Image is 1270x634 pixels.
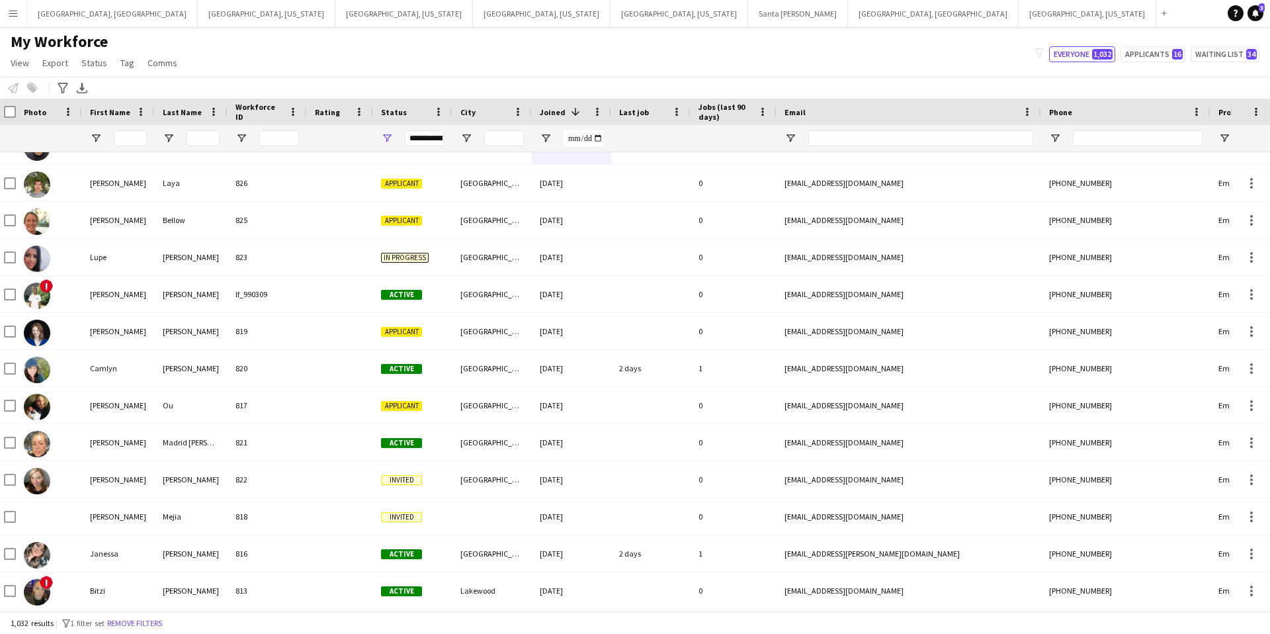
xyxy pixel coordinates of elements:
[148,57,177,69] span: Comms
[1041,498,1210,535] div: [PHONE_NUMBER]
[1092,49,1113,60] span: 1,032
[532,276,611,312] div: [DATE]
[155,535,228,572] div: [PERSON_NAME]
[564,130,603,146] input: Joined Filter Input
[698,102,753,122] span: Jobs (last 90 days)
[24,320,50,346] img: Bailey Wertzberger
[24,246,50,272] img: Lupe kimball
[228,572,307,609] div: 813
[691,461,777,498] div: 0
[82,202,155,238] div: [PERSON_NAME]
[228,276,307,312] div: lf_990309
[452,424,532,461] div: [GEOGRAPHIC_DATA]
[155,202,228,238] div: Bellow
[1019,1,1156,26] button: [GEOGRAPHIC_DATA], [US_STATE]
[24,357,50,383] img: Camlyn Bowen
[532,572,611,609] div: [DATE]
[777,276,1041,312] div: [EMAIL_ADDRESS][DOMAIN_NAME]
[1041,313,1210,349] div: [PHONE_NUMBER]
[24,579,50,606] img: Bitzi Fansler
[1172,49,1183,60] span: 16
[460,107,476,117] span: City
[24,107,46,117] span: Photo
[105,616,165,631] button: Remove filters
[228,535,307,572] div: 816
[40,576,53,589] span: !
[619,107,649,117] span: Last job
[155,350,228,386] div: [PERSON_NAME]
[120,57,134,69] span: Tag
[42,57,68,69] span: Export
[1073,130,1203,146] input: Phone Filter Input
[81,57,107,69] span: Status
[142,54,183,71] a: Comms
[1041,202,1210,238] div: [PHONE_NUMBER]
[484,130,524,146] input: City Filter Input
[540,132,552,144] button: Open Filter Menu
[1041,239,1210,275] div: [PHONE_NUMBER]
[691,498,777,535] div: 0
[155,572,228,609] div: [PERSON_NAME]
[155,387,228,424] div: Ou
[532,350,611,386] div: [DATE]
[460,132,472,144] button: Open Filter Menu
[315,107,340,117] span: Rating
[163,132,175,144] button: Open Filter Menu
[228,165,307,201] div: 826
[1041,350,1210,386] div: [PHONE_NUMBER]
[37,54,73,71] a: Export
[259,130,299,146] input: Workforce ID Filter Input
[1041,424,1210,461] div: [PHONE_NUMBER]
[777,498,1041,535] div: [EMAIL_ADDRESS][DOMAIN_NAME]
[691,535,777,572] div: 1
[1041,276,1210,312] div: [PHONE_NUMBER]
[532,313,611,349] div: [DATE]
[24,171,50,198] img: Flavio Laya
[691,239,777,275] div: 0
[155,165,228,201] div: Laya
[228,387,307,424] div: 817
[235,132,247,144] button: Open Filter Menu
[611,1,748,26] button: [GEOGRAPHIC_DATA], [US_STATE]
[198,1,335,26] button: [GEOGRAPHIC_DATA], [US_STATE]
[1041,535,1210,572] div: [PHONE_NUMBER]
[5,54,34,71] a: View
[532,424,611,461] div: [DATE]
[381,216,422,226] span: Applicant
[452,165,532,201] div: [GEOGRAPHIC_DATA]
[808,130,1033,146] input: Email Filter Input
[82,276,155,312] div: [PERSON_NAME]
[532,498,611,535] div: [DATE]
[381,438,422,448] span: Active
[40,279,53,293] span: !
[155,498,228,535] div: Mejia
[381,253,429,263] span: In progress
[24,542,50,568] img: Janessa Revelez
[381,364,422,374] span: Active
[748,1,848,26] button: Santa [PERSON_NAME]
[691,313,777,349] div: 0
[532,202,611,238] div: [DATE]
[155,276,228,312] div: [PERSON_NAME]
[24,468,50,494] img: Faye Blanchette
[691,387,777,424] div: 0
[381,512,422,522] span: Invited
[155,313,228,349] div: [PERSON_NAME]
[155,424,228,461] div: Madrid [PERSON_NAME]
[1218,107,1245,117] span: Profile
[381,401,422,411] span: Applicant
[611,350,691,386] div: 2 days
[691,202,777,238] div: 0
[532,461,611,498] div: [DATE]
[228,498,307,535] div: 818
[381,586,422,596] span: Active
[611,535,691,572] div: 2 days
[452,535,532,572] div: [GEOGRAPHIC_DATA]
[1041,387,1210,424] div: [PHONE_NUMBER]
[452,313,532,349] div: [GEOGRAPHIC_DATA]
[452,387,532,424] div: [GEOGRAPHIC_DATA]
[24,208,50,235] img: Jennifer Bellow
[777,239,1041,275] div: [EMAIL_ADDRESS][DOMAIN_NAME]
[1259,3,1265,12] span: 3
[187,130,220,146] input: Last Name Filter Input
